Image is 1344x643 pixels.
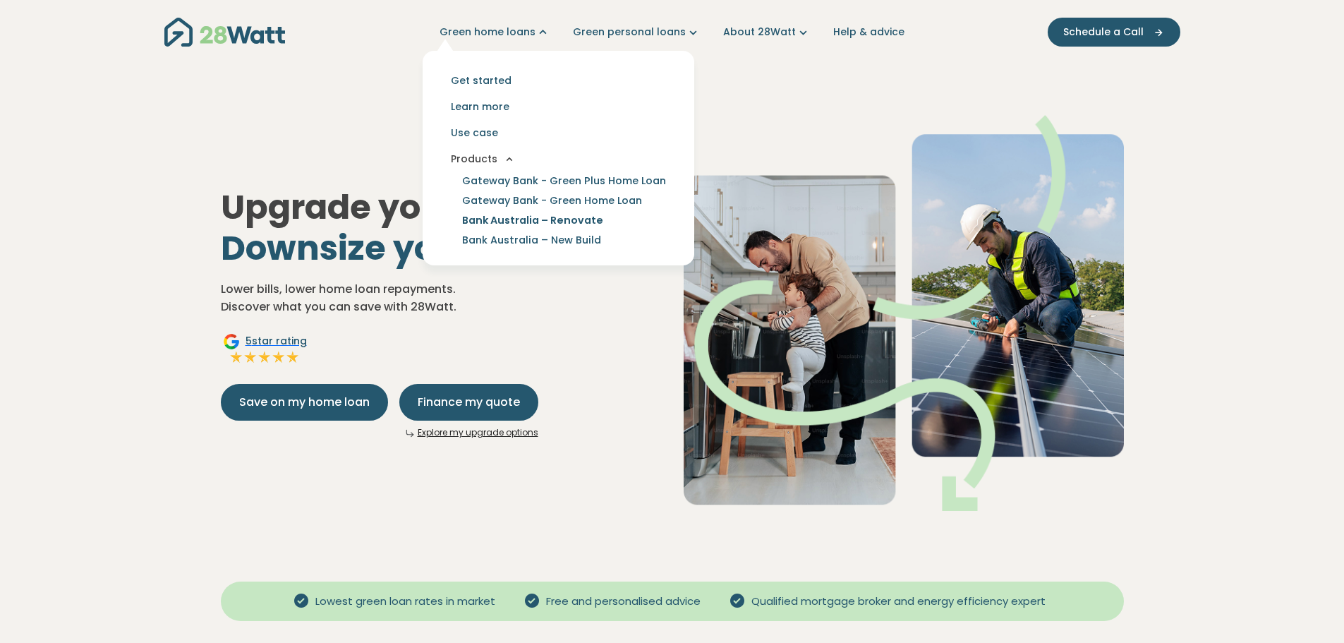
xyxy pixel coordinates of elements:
[1063,25,1144,40] span: Schedule a Call
[434,120,683,146] a: Use case
[445,230,618,250] a: Bank Australia – New Build
[684,115,1124,511] img: Dad helping toddler
[246,334,307,349] span: 5 star rating
[221,333,309,367] a: Google5star ratingFull starFull starFull starFull starFull star
[434,146,683,172] button: Products
[445,210,620,230] a: Bank Australia – Renovate
[272,350,286,364] img: Full star
[229,350,243,364] img: Full star
[164,18,285,47] img: 28Watt
[221,187,661,268] h1: Upgrade your home.
[1048,18,1180,47] button: Schedule a Call
[221,224,561,272] span: Downsize your bills.
[445,171,683,191] a: Gateway Bank - Green Plus Home Loan
[164,14,1180,50] nav: Main navigation
[399,384,538,421] button: Finance my quote
[239,394,370,411] span: Save on my home loan
[286,350,300,364] img: Full star
[418,394,520,411] span: Finance my quote
[418,426,538,438] a: Explore my upgrade options
[723,25,811,40] a: About 28Watt
[440,25,550,40] a: Green home loans
[540,594,706,610] span: Free and personalised advice
[310,594,501,610] span: Lowest green loan rates in market
[243,350,258,364] img: Full star
[573,25,701,40] a: Green personal loans
[221,280,661,316] p: Lower bills, lower home loan repayments. Discover what you can save with 28Watt.
[434,94,683,120] a: Learn more
[833,25,904,40] a: Help & advice
[445,191,659,210] a: Gateway Bank - Green Home Loan
[221,384,388,421] button: Save on my home loan
[223,333,240,350] img: Google
[434,68,683,94] a: Get started
[746,594,1051,610] span: Qualified mortgage broker and energy efficiency expert
[258,350,272,364] img: Full star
